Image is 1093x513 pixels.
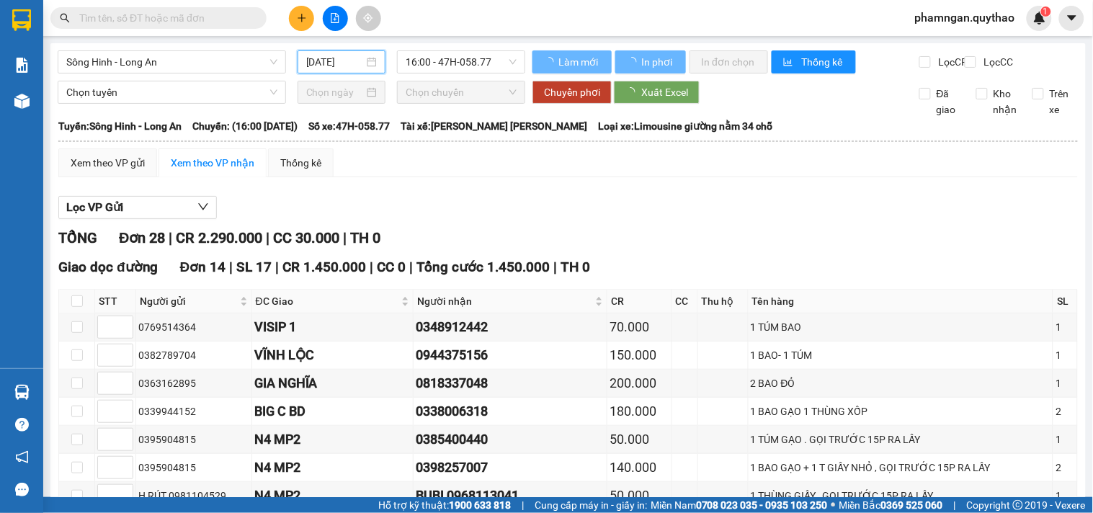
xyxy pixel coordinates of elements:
[416,486,605,506] div: BUBI 0968113041
[119,229,165,246] span: Đơn 28
[254,317,411,337] div: VISIP 1
[610,345,669,365] div: 150.000
[66,51,277,73] span: Sông Hinh - Long An
[1056,403,1075,419] div: 2
[751,375,1051,391] div: 2 BAO ĐỎ
[627,57,639,67] span: loading
[831,502,836,508] span: ⚪️
[672,290,698,313] th: CC
[197,201,209,213] span: down
[275,259,279,275] span: |
[256,293,398,309] span: ĐC Giao
[95,290,136,313] th: STT
[58,196,217,219] button: Lọc VP Gửi
[350,229,380,246] span: TH 0
[532,81,612,104] button: Chuyển phơi
[176,229,262,246] span: CR 2.290.000
[607,290,672,313] th: CR
[306,54,365,70] input: 11/10/2025
[416,317,605,337] div: 0348912442
[1059,6,1084,31] button: caret-down
[751,403,1051,419] div: 1 BAO GẠO 1 THÙNG XỐP
[1056,319,1075,335] div: 1
[15,450,29,464] span: notification
[280,155,321,171] div: Thống kê
[881,499,943,511] strong: 0369 525 060
[138,375,249,391] div: 0363162895
[1013,500,1023,510] span: copyright
[417,293,592,309] span: Người nhận
[282,259,366,275] span: CR 1.450.000
[610,486,669,506] div: 50.000
[641,84,688,100] span: Xuất Excel
[933,54,971,70] span: Lọc CR
[751,460,1051,476] div: 1 BAO GẠO + 1 T GIẤY NHỎ , GỌI TRƯỚC 15P RA LẤY
[377,259,406,275] span: CC 0
[140,293,237,309] span: Người gửi
[169,229,172,246] span: |
[1043,6,1048,17] span: 1
[138,432,249,447] div: 0395904815
[416,458,605,478] div: 0398257007
[610,429,669,450] div: 50.000
[535,497,647,513] span: Cung cấp máy in - giấy in:
[79,10,249,26] input: Tìm tên, số ĐT hoặc mã đơn
[14,94,30,109] img: warehouse-icon
[1056,488,1075,504] div: 1
[615,50,686,73] button: In phơi
[1066,12,1079,24] span: caret-down
[138,319,249,335] div: 0769514364
[1044,86,1079,117] span: Trên xe
[254,401,411,421] div: BIG C BD
[610,317,669,337] div: 70.000
[254,429,411,450] div: N4 MP2
[14,385,30,400] img: warehouse-icon
[12,9,31,31] img: logo-vxr
[308,118,390,134] span: Số xe: 47H-058.77
[297,13,307,23] span: plus
[180,259,226,275] span: Đơn 14
[356,6,381,31] button: aim
[306,84,365,100] input: Chọn ngày
[409,259,413,275] span: |
[416,259,550,275] span: Tổng cước 1.450.000
[610,373,669,393] div: 200.000
[988,86,1023,117] span: Kho nhận
[416,373,605,393] div: 0818337048
[772,50,856,73] button: bar-chartThống kê
[416,345,605,365] div: 0944375156
[954,497,956,513] span: |
[254,345,411,365] div: VĨNH LỘC
[363,13,373,23] span: aim
[416,401,605,421] div: 0338006318
[138,488,249,504] div: H RÚT 0981104529
[236,259,272,275] span: SL 17
[416,429,605,450] div: 0385400440
[330,13,340,23] span: file-add
[71,155,145,171] div: Xem theo VP gửi
[15,483,29,496] span: message
[171,155,254,171] div: Xem theo VP nhận
[254,458,411,478] div: N4 MP2
[553,259,557,275] span: |
[58,229,97,246] span: TỔNG
[449,499,511,511] strong: 1900 633 818
[66,198,123,216] span: Lọc VP Gửi
[751,319,1051,335] div: 1 TÚM BAO
[1056,347,1075,363] div: 1
[522,497,524,513] span: |
[254,373,411,393] div: GIA NGHĨA
[698,290,749,313] th: Thu hộ
[1033,12,1046,24] img: icon-new-feature
[254,486,411,506] div: N4 MP2
[598,118,773,134] span: Loại xe: Limousine giường nằm 34 chỗ
[839,497,943,513] span: Miền Bắc
[14,58,30,73] img: solution-icon
[138,403,249,419] div: 0339944152
[641,54,674,70] span: In phơi
[266,229,269,246] span: |
[625,87,641,97] span: loading
[749,290,1054,313] th: Tên hàng
[532,50,612,73] button: Làm mới
[1056,375,1075,391] div: 1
